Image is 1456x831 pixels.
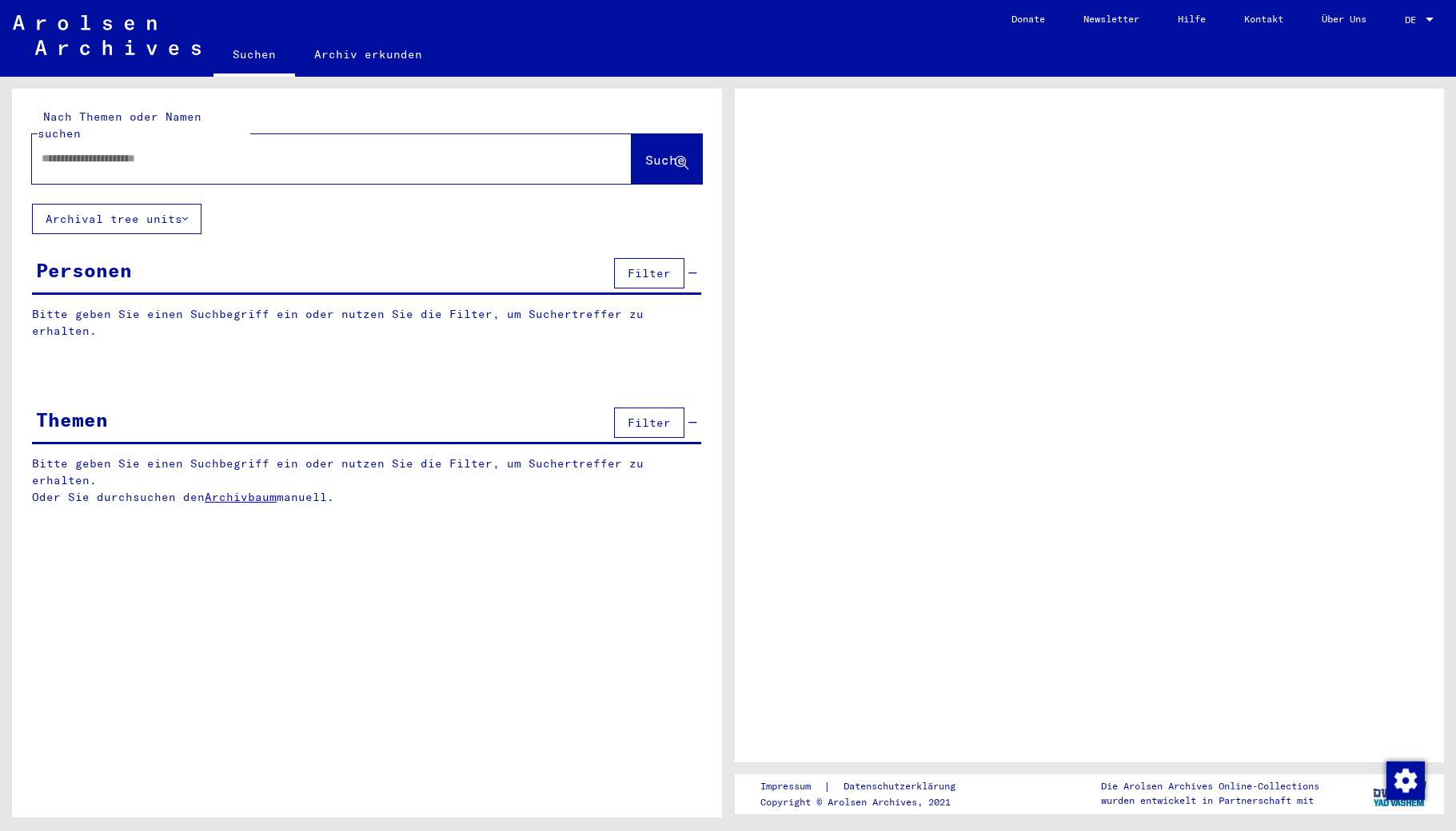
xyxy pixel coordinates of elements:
[1386,761,1425,800] img: Zustimmung ändern
[295,35,441,74] a: Archiv erkunden
[760,778,975,795] div: |
[213,35,295,77] a: Suchen
[205,490,277,504] a: Archivbaum
[831,778,975,795] a: Datenschutzerklärung
[628,266,671,280] span: Filter
[760,795,975,809] p: Copyright © Arolsen Archives, 2021
[614,408,684,438] button: Filter
[1101,793,1319,808] p: wurden entwickelt in Partnerschaft mit
[32,306,701,340] p: Bitte geben Sie einen Suchbegriff ein oder nutzen Sie die Filter, um Suchertreffer zu erhalten.
[1405,14,1422,26] span: DE
[36,256,132,284] div: Personen
[632,134,702,184] button: Suche
[628,415,671,430] span: Filter
[32,455,702,506] p: Bitte geben Sie einen Suchbegriff ein oder nutzen Sie die Filter, um Suchertreffer zu erhalten. O...
[1370,773,1430,813] img: yv_logo.png
[38,109,201,141] mat-label: Nach Themen oder Namen suchen
[36,405,108,434] div: Themen
[614,258,684,288] button: Filter
[760,778,824,795] a: Impressum
[1101,779,1319,793] p: Die Arolsen Archives Online-Collections
[13,15,201,55] img: Arolsen_neg.svg
[645,152,685,168] span: Suche
[32,204,201,234] button: Archival tree units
